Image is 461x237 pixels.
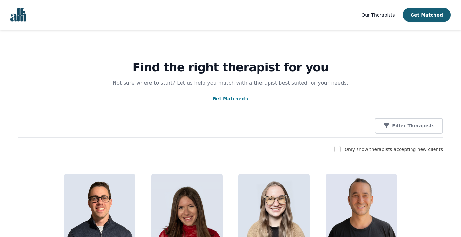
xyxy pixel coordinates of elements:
[10,8,26,22] img: alli logo
[361,11,395,19] a: Our Therapists
[212,96,248,101] a: Get Matched
[361,12,395,18] span: Our Therapists
[403,8,451,22] button: Get Matched
[375,118,443,134] button: Filter Therapists
[392,123,434,129] p: Filter Therapists
[106,79,355,87] p: Not sure where to start? Let us help you match with a therapist best suited for your needs.
[18,61,443,74] h1: Find the right therapist for you
[345,147,443,152] label: Only show therapists accepting new clients
[245,96,249,101] span: →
